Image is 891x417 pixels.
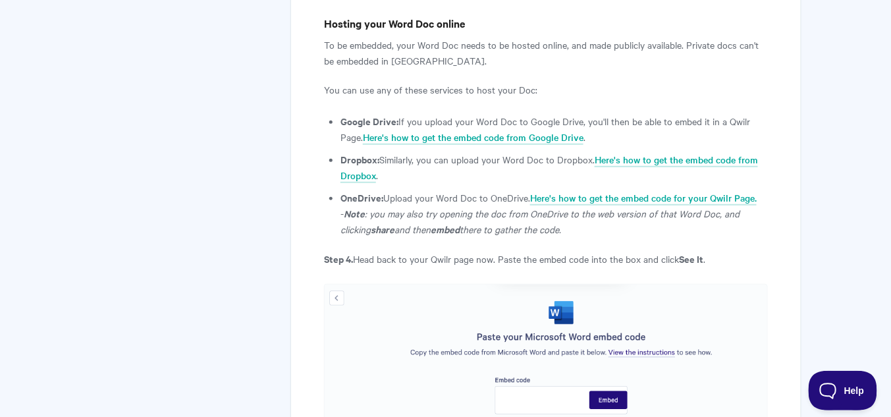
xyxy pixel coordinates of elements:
[460,223,561,236] em: there to gather the code.
[530,191,757,206] a: Here's how to get the embed code for your Qwilr Page.
[340,190,383,204] strong: OneDrive:
[340,207,740,236] em: : you may also try opening the doc from OneDrive to the web version of that Word Doc, and clicking
[340,113,767,145] li: If you upload your Word Doc to Google Drive, you'll then be able to embed it in a Qwilr Page. .
[371,222,394,236] strong: share
[340,206,767,237] p: -
[324,37,767,69] p: To be embedded, your Word Doc needs to be hosted online, and made publicly available. Private doc...
[324,82,767,97] p: You can use any of these services to host your Doc:
[340,114,398,128] strong: Google Drive:
[679,252,703,265] strong: See It
[394,223,431,236] em: and then
[363,130,583,145] a: Here's how to get the embed code from Google Drive
[431,222,460,236] strong: embed
[340,152,379,166] strong: Dropbox:
[324,251,767,267] p: Head back to your Qwilr page now. Paste the embed code into the box and click .
[324,15,767,32] h4: Hosting your Word Doc online
[809,371,878,410] iframe: Toggle Customer Support
[340,152,767,183] li: Similarly, you can upload your Word Doc to Dropbox. .
[344,206,365,220] strong: Note
[324,252,353,265] strong: Step 4.
[340,190,767,206] p: Upload your Word Doc to OneDrive.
